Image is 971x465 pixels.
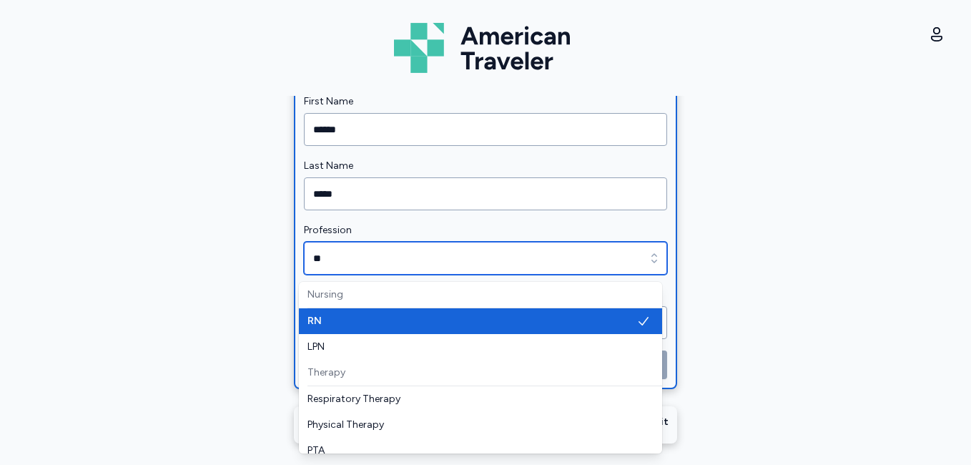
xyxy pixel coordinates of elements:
span: LPN [307,340,636,354]
span: Respiratory Therapy [307,392,636,406]
div: Nursing [307,282,662,308]
span: Physical Therapy [307,418,636,432]
span: RN [307,314,636,328]
span: PTA [307,444,636,458]
div: Therapy [307,360,662,386]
